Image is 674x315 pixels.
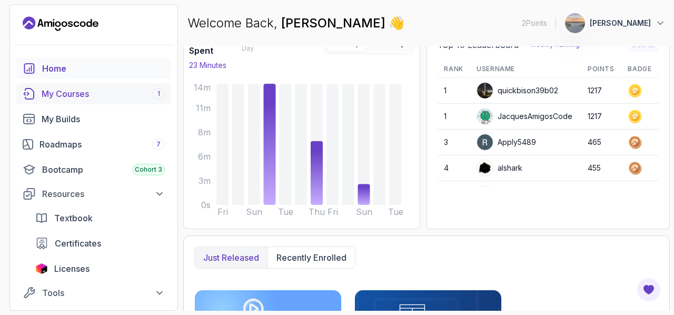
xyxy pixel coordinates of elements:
[42,62,165,75] div: Home
[246,206,262,217] tspan: Sun
[438,130,470,155] td: 3
[328,206,338,217] tspan: Fri
[522,18,547,28] p: 2 Points
[309,206,325,217] tspan: Thu
[438,61,470,78] th: Rank
[217,206,228,217] tspan: Fri
[281,15,389,31] span: [PERSON_NAME]
[267,247,355,268] button: Recently enrolled
[195,247,267,268] button: Just released
[189,60,226,71] p: 23 Minutes
[16,83,171,104] a: courses
[438,155,470,181] td: 4
[581,78,621,104] td: 1217
[42,113,165,125] div: My Builds
[157,90,160,98] span: 1
[39,138,165,151] div: Roadmaps
[581,181,621,207] td: 379
[42,163,165,176] div: Bootcamp
[581,61,621,78] th: Points
[477,83,493,99] img: user profile image
[135,165,162,174] span: Cohort 3
[42,87,165,100] div: My Courses
[16,184,171,203] button: Resources
[477,185,527,202] div: IssaKass
[477,108,572,125] div: JacquesAmigosCode
[194,82,211,93] tspan: 14m
[438,181,470,207] td: 5
[29,208,171,229] a: textbook
[29,233,171,254] a: certificates
[621,61,659,78] th: Badge
[16,283,171,302] button: Tools
[42,287,165,299] div: Tools
[201,200,211,210] tspan: 0s
[477,160,522,176] div: alshark
[29,258,171,279] a: licenses
[203,251,259,264] p: Just released
[438,78,470,104] td: 1
[156,140,161,149] span: 7
[389,15,404,32] span: 👋
[196,103,211,113] tspan: 11m
[477,186,493,202] img: user profile image
[16,109,171,130] a: builds
[16,134,171,155] a: roadmaps
[590,18,651,28] p: [PERSON_NAME]
[278,206,293,217] tspan: Tue
[477,160,493,176] img: user profile image
[54,212,93,224] span: Textbook
[42,188,165,200] div: Resources
[477,82,558,99] div: quickbison39b02
[565,13,585,33] img: user profile image
[198,151,211,162] tspan: 6m
[199,175,211,186] tspan: 3m
[198,127,211,137] tspan: 8m
[477,134,536,151] div: Apply5489
[35,263,48,274] img: jetbrains icon
[477,109,493,124] img: default monster avatar
[388,206,403,217] tspan: Tue
[356,206,372,217] tspan: Sun
[16,159,171,180] a: bootcamp
[470,61,581,78] th: Username
[581,130,621,155] td: 465
[54,262,90,275] span: Licenses
[438,104,470,130] td: 1
[187,15,404,32] p: Welcome Back,
[636,277,661,302] button: Open Feedback Button
[55,237,101,250] span: Certificates
[581,155,621,181] td: 455
[477,134,493,150] img: user profile image
[16,58,171,79] a: home
[276,251,346,264] p: Recently enrolled
[23,15,98,32] a: Landing page
[564,13,666,34] button: user profile image[PERSON_NAME]
[581,104,621,130] td: 1217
